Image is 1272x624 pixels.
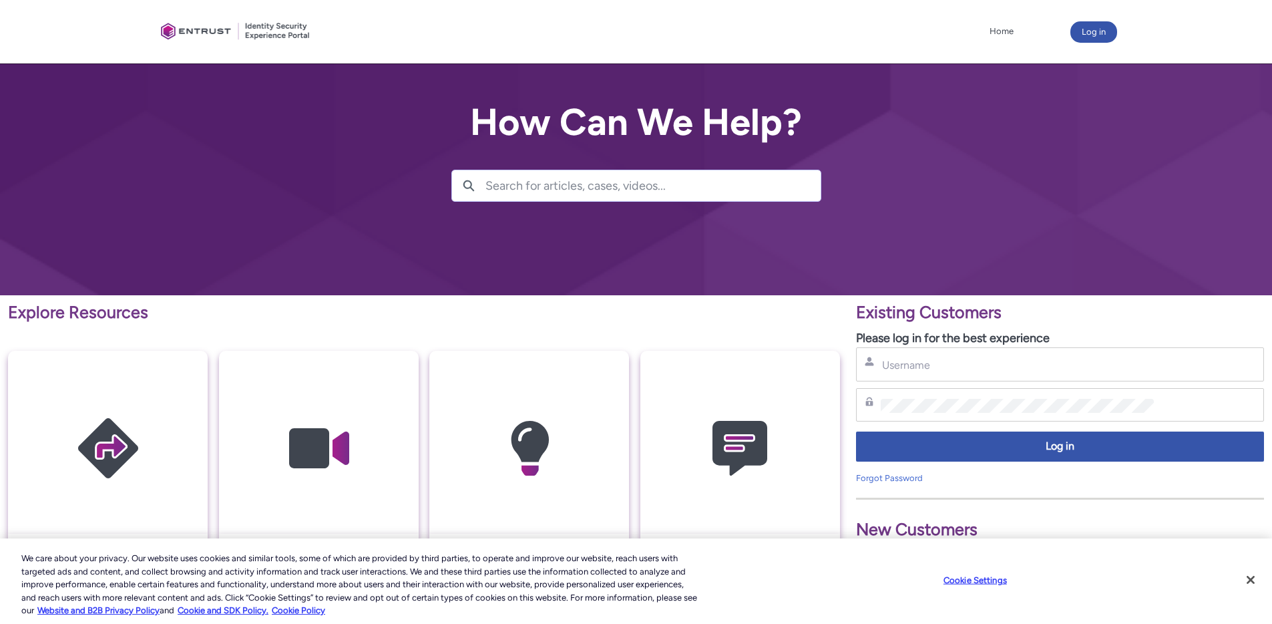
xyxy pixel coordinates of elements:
a: Forgot Password [856,473,923,483]
a: More information about our cookie policy., opens in a new tab [37,605,160,615]
p: Explore Resources [8,300,840,325]
button: Cookie Settings [933,567,1017,594]
span: Log in [865,439,1255,454]
div: We care about your privacy. Our website uses cookies and similar tools, some of which are provide... [21,552,700,617]
input: Search for articles, cases, videos... [485,170,821,201]
img: Contact Support [676,377,803,520]
p: Existing Customers [856,300,1264,325]
button: Close [1236,565,1265,595]
p: New Customers [856,517,1264,542]
h2: How Can We Help? [451,102,821,143]
img: Video Guides [255,377,382,520]
button: Log in [1070,21,1117,43]
img: Getting Started [45,377,172,520]
img: Knowledge Articles [466,377,593,520]
a: Cookie Policy [272,605,325,615]
input: Username [881,358,1154,372]
a: Home [986,21,1017,41]
a: Cookie and SDK Policy. [178,605,268,615]
button: Log in [856,432,1264,462]
p: Please log in for the best experience [856,329,1264,347]
button: Search [452,170,485,201]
